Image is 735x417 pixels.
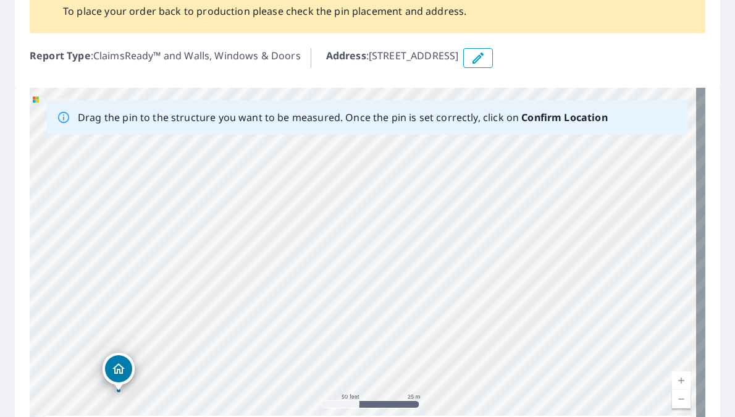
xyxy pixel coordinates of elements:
b: Report Type [30,49,91,62]
p: Drag the pin to the structure you want to be measured. Once the pin is set correctly, click on [78,110,608,125]
b: Address [326,49,366,62]
a: Current Level 19, Zoom In [672,371,691,390]
p: : ClaimsReady™ and Walls, Windows & Doors [30,48,301,68]
b: Confirm Location [521,111,607,124]
div: Dropped pin, building 1, Residential property, 65195 Highway 1058 Roseland, LA 70456 [103,353,135,391]
a: Current Level 19, Zoom Out [672,390,691,408]
p: To place your order back to production please check the pin placement and address. [63,4,466,19]
p: : [STREET_ADDRESS] [326,48,459,68]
